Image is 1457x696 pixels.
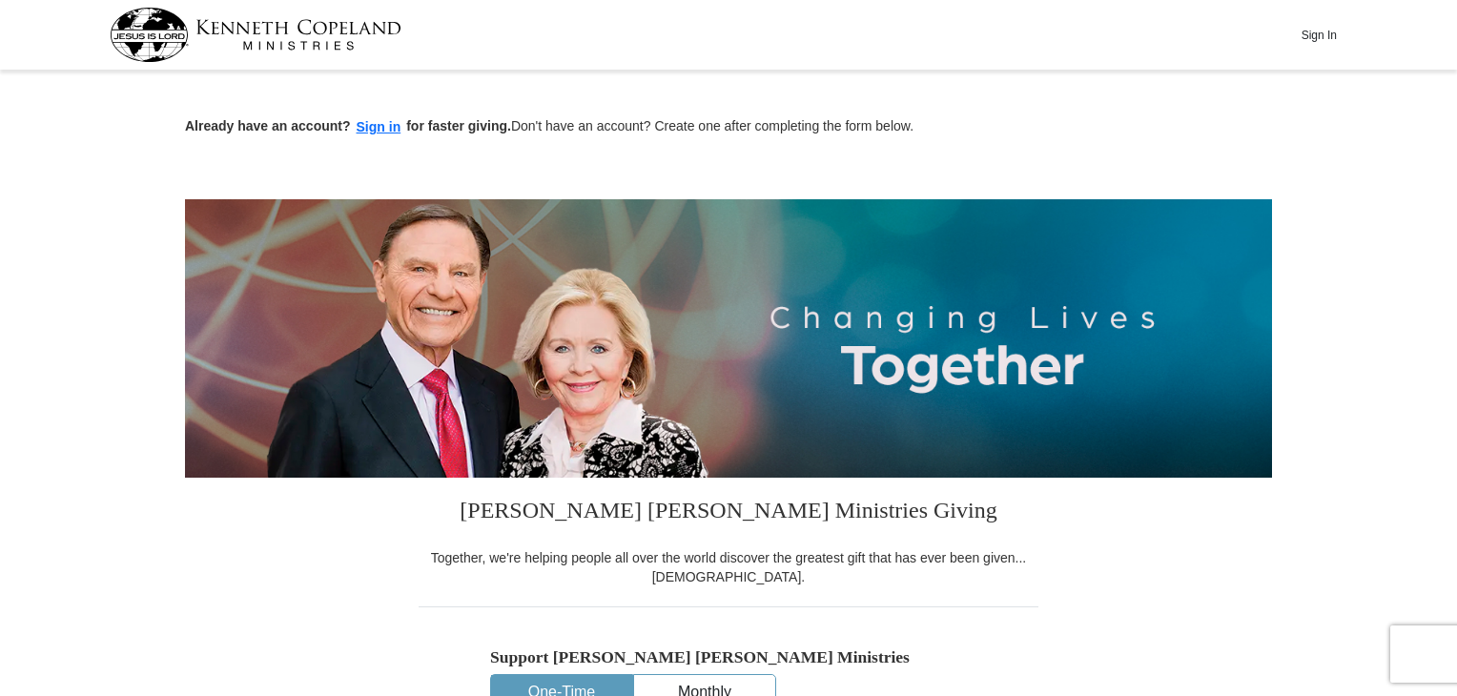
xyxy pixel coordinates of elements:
[490,647,967,667] h5: Support [PERSON_NAME] [PERSON_NAME] Ministries
[1290,20,1347,50] button: Sign In
[185,116,1272,138] p: Don't have an account? Create one after completing the form below.
[419,548,1038,586] div: Together, we're helping people all over the world discover the greatest gift that has ever been g...
[110,8,401,62] img: kcm-header-logo.svg
[185,118,511,133] strong: Already have an account? for faster giving.
[419,478,1038,548] h3: [PERSON_NAME] [PERSON_NAME] Ministries Giving
[351,116,407,138] button: Sign in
